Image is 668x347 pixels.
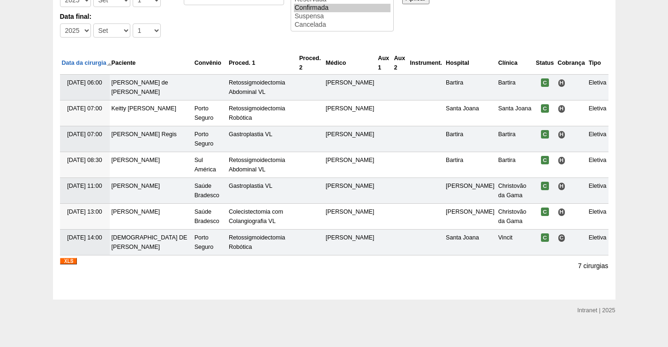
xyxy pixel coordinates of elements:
span: [DATE] 07:00 [67,105,102,112]
td: Retossigmoidectomia Abdominal VL [227,75,297,100]
td: Eletiva [587,204,608,230]
span: Confirmada [541,78,549,87]
td: Retossigmoidectomia Robótica [227,230,297,255]
td: Eletiva [587,100,608,126]
td: Santa Joana [444,230,496,255]
td: Saúde Bradesco [193,204,227,230]
td: Keitty [PERSON_NAME] [110,100,193,126]
td: [PERSON_NAME] Regis [110,126,193,152]
td: Bartira [444,152,496,178]
td: [PERSON_NAME] [324,178,376,204]
option: Cancelada [294,21,390,29]
td: Christovão da Gama [496,204,534,230]
td: Eletiva [587,230,608,255]
th: Proced. 1 [227,52,297,75]
td: Eletiva [587,178,608,204]
td: Christovão da Gama [496,178,534,204]
span: Confirmada [541,156,549,164]
td: Saúde Bradesco [193,178,227,204]
td: Eletiva [587,75,608,100]
td: [PERSON_NAME] [324,100,376,126]
span: Hospital [558,156,566,164]
img: ordem decrescente [106,61,113,67]
td: Bartira [496,152,534,178]
td: [PERSON_NAME] [110,178,193,204]
span: Confirmada [541,233,549,242]
td: Bartira [444,75,496,100]
img: XLS [60,258,77,264]
span: Confirmada [541,130,549,139]
td: [PERSON_NAME] [444,204,496,230]
th: Status [534,52,556,75]
span: [DATE] 07:00 [67,131,102,138]
span: Hospital [558,208,566,216]
td: [PERSON_NAME] [324,230,376,255]
span: [DATE] 08:30 [67,157,102,163]
p: 7 cirurgias [578,262,608,270]
td: [PERSON_NAME] de [PERSON_NAME] [110,75,193,100]
th: Proced. 2 [297,52,324,75]
td: Retossigmoidectomia Robótica [227,100,297,126]
span: Consultório [558,234,566,242]
td: Eletiva [587,126,608,152]
td: Porto Seguro [193,126,227,152]
td: Eletiva [587,152,608,178]
td: [PERSON_NAME] [110,152,193,178]
option: Confirmada [294,4,390,12]
th: Tipo [587,52,608,75]
td: Santa Joana [496,100,534,126]
span: Hospital [558,105,566,113]
td: [PERSON_NAME] [324,75,376,100]
th: Clínica [496,52,534,75]
td: [PERSON_NAME] [110,204,193,230]
td: Gastroplastia VL [227,178,297,204]
option: Suspensa [294,12,390,21]
a: Data da cirurgia [62,60,113,66]
td: Sul América [193,152,227,178]
th: Instrument. [408,52,444,75]
td: Colecistectomia com Colangiografia VL [227,204,297,230]
td: Bartira [496,126,534,152]
th: Convênio [193,52,227,75]
td: Gastroplastia VL [227,126,297,152]
th: Cobrança [556,52,587,75]
th: Aux 2 [392,52,408,75]
td: [PERSON_NAME] [444,178,496,204]
span: Hospital [558,182,566,190]
div: Intranet | 2025 [578,306,615,315]
span: Hospital [558,79,566,87]
span: [DATE] 06:00 [67,79,102,86]
td: Vincit [496,230,534,255]
th: Paciente [110,52,193,75]
td: Santa Joana [444,100,496,126]
td: Porto Seguro [193,230,227,255]
th: Hospital [444,52,496,75]
td: [PERSON_NAME] [324,126,376,152]
label: Data final: [60,12,174,21]
td: Retossigmoidectomia Abdominal VL [227,152,297,178]
th: Médico [324,52,376,75]
span: Hospital [558,131,566,139]
span: [DATE] 11:00 [67,183,102,189]
td: [PERSON_NAME] [324,152,376,178]
span: Confirmada [541,182,549,190]
td: Bartira [444,126,496,152]
td: Porto Seguro [193,100,227,126]
span: Confirmada [541,208,549,216]
td: [DEMOGRAPHIC_DATA] DE [PERSON_NAME] [110,230,193,255]
td: Bartira [496,75,534,100]
span: [DATE] 14:00 [67,234,102,241]
span: Confirmada [541,104,549,113]
span: [DATE] 13:00 [67,208,102,215]
td: [PERSON_NAME] [324,204,376,230]
th: Aux 1 [376,52,392,75]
